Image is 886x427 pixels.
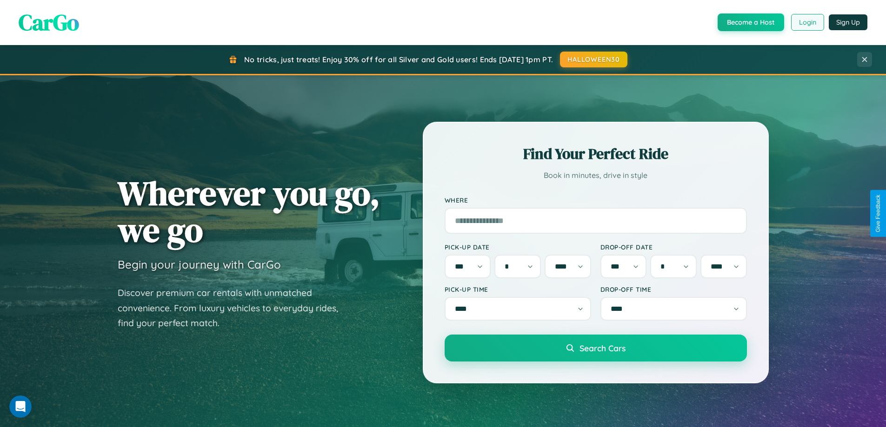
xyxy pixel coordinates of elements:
[600,243,747,251] label: Drop-off Date
[829,14,867,30] button: Sign Up
[445,335,747,361] button: Search Cars
[19,7,79,38] span: CarGo
[118,175,380,248] h1: Wherever you go, we go
[791,14,824,31] button: Login
[445,285,591,293] label: Pick-up Time
[445,243,591,251] label: Pick-up Date
[580,343,626,353] span: Search Cars
[718,13,784,31] button: Become a Host
[600,285,747,293] label: Drop-off Time
[244,55,553,64] span: No tricks, just treats! Enjoy 30% off for all Silver and Gold users! Ends [DATE] 1pm PT.
[445,169,747,182] p: Book in minutes, drive in style
[118,285,350,331] p: Discover premium car rentals with unmatched convenience. From luxury vehicles to everyday rides, ...
[560,52,627,67] button: HALLOWEEN30
[875,195,881,232] div: Give Feedback
[9,395,32,418] iframe: Intercom live chat
[445,196,747,204] label: Where
[118,257,281,271] h3: Begin your journey with CarGo
[445,144,747,164] h2: Find Your Perfect Ride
